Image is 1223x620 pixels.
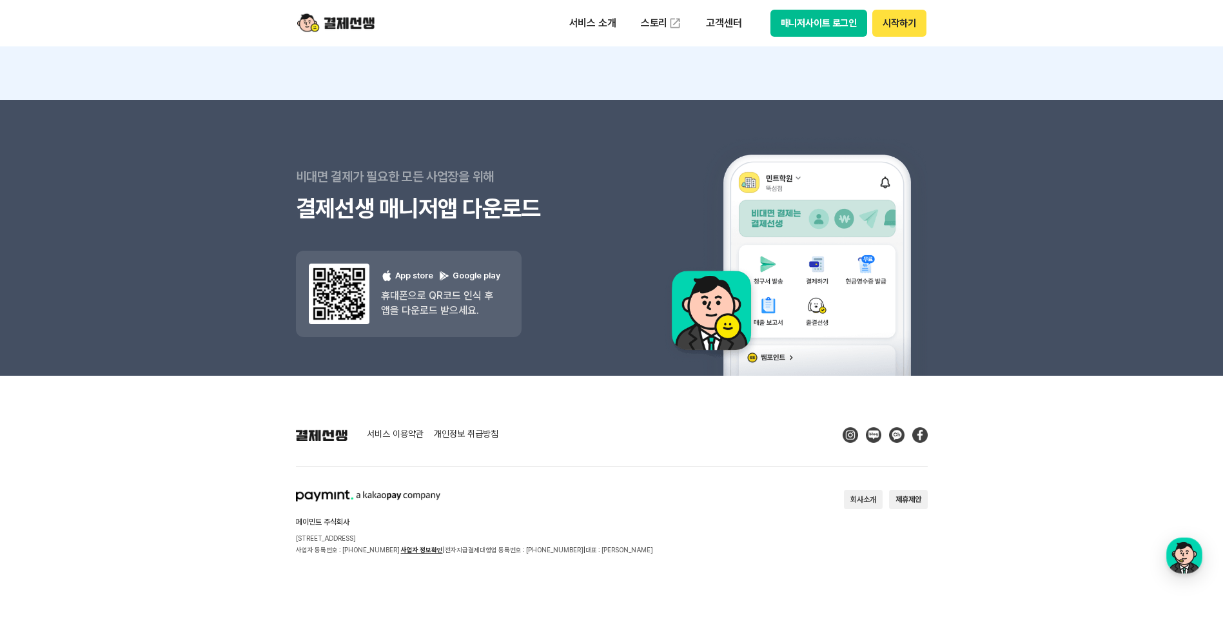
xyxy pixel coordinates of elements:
button: 매니저사이트 로그인 [770,10,868,37]
span: 대화 [118,429,133,439]
a: 스토리 [632,10,691,36]
a: 설정 [166,409,248,441]
img: Kakao Talk [889,427,905,443]
span: 홈 [41,428,48,438]
img: paymint logo [296,490,440,501]
img: 애플 로고 [381,270,393,282]
img: 구글 플레이 로고 [438,270,450,282]
p: 고객센터 [697,12,750,35]
span: | [443,546,445,554]
img: Blog [866,427,881,443]
p: App store [381,270,433,282]
span: 설정 [199,428,215,438]
a: 대화 [85,409,166,441]
a: 사업자 정보확인 [401,546,443,554]
p: Google play [438,270,500,282]
img: logo [297,11,375,35]
img: Instagram [843,427,858,443]
img: 앱 다운도르드 qr [309,264,369,324]
a: 홈 [4,409,85,441]
img: Facebook [912,427,928,443]
p: 사업자 등록번호 : [PHONE_NUMBER] 전자지급결제대행업 등록번호 : [PHONE_NUMBER] 대표 : [PERSON_NAME] [296,544,653,556]
h2: 페이민트 주식회사 [296,518,653,526]
p: 서비스 소개 [560,12,625,35]
img: 앱 예시 이미지 [655,102,928,376]
span: | [583,546,585,554]
a: 서비스 이용약관 [367,429,424,441]
button: 시작하기 [872,10,926,37]
img: 결제선생 로고 [296,429,347,441]
button: 회사소개 [844,490,883,509]
img: 외부 도메인 오픈 [669,17,681,30]
a: 개인정보 취급방침 [434,429,498,441]
p: 휴대폰으로 QR코드 인식 후 앱을 다운로드 받으세요. [381,288,500,318]
button: 제휴제안 [889,490,928,509]
p: [STREET_ADDRESS] [296,532,653,544]
p: 비대면 결제가 필요한 모든 사업장을 위해 [296,160,612,193]
h3: 결제선생 매니저앱 다운로드 [296,193,612,225]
